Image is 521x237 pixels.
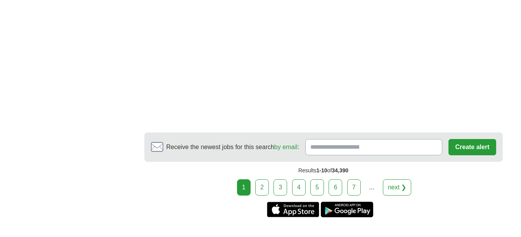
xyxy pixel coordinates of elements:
a: 6 [329,179,342,196]
a: next ❯ [383,179,412,196]
a: 5 [310,179,324,196]
a: 3 [273,179,287,196]
a: 4 [292,179,306,196]
a: 2 [255,179,269,196]
div: ... [364,180,379,195]
a: Get the Android app [321,202,373,217]
span: 34,390 [332,167,348,173]
div: Results of [144,162,503,179]
a: Get the iPhone app [267,202,319,217]
button: Create alert [448,139,496,155]
a: by email [274,144,298,150]
div: 1 [237,179,251,196]
span: Receive the newest jobs for this search : [166,143,299,152]
a: 7 [347,179,361,196]
span: 1-10 [317,167,327,173]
